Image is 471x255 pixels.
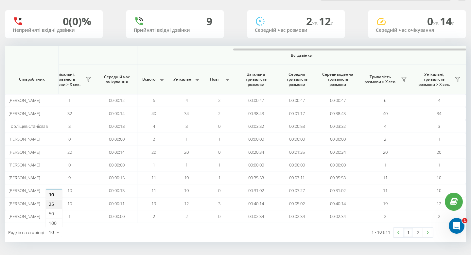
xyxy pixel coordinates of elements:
[96,184,137,197] td: 00:00:13
[173,77,192,82] span: Унікальні
[153,213,155,219] span: 2
[67,110,72,116] span: 32
[49,191,54,198] span: 10
[317,107,358,120] td: 00:38:43
[276,210,317,223] td: 00:02:34
[462,218,467,223] span: 1
[218,123,220,129] span: 0
[218,175,220,181] span: 1
[317,210,358,223] td: 00:02:34
[317,120,358,133] td: 00:03:32
[235,94,276,107] td: 00:00:47
[151,201,156,206] span: 19
[383,175,388,181] span: 11
[151,187,156,193] span: 11
[240,72,271,87] span: Загальна тривалість розмови
[184,175,189,181] span: 10
[9,213,40,219] span: [PERSON_NAME]
[46,72,83,87] span: Унікальні, тривалість розмови > Х сек.
[437,187,441,193] span: 10
[185,123,188,129] span: 3
[9,175,40,181] span: [PERSON_NAME]
[68,162,71,168] span: 0
[153,123,155,129] span: 4
[96,159,137,171] td: 00:00:00
[384,123,386,129] span: 4
[317,197,358,210] td: 00:40:14
[235,171,276,184] td: 00:35:53
[322,72,353,87] span: Середньоденна тривалість розмови
[96,120,137,133] td: 00:00:18
[68,136,71,142] span: 0
[276,120,317,133] td: 00:00:53
[235,184,276,197] td: 00:31:02
[9,97,40,103] span: [PERSON_NAME]
[235,120,276,133] td: 00:03:32
[96,133,137,146] td: 00:00:00
[383,201,388,206] span: 19
[317,159,358,171] td: 00:00:00
[8,229,44,235] span: Рядків на сторінці
[96,197,137,210] td: 00:00:11
[413,228,423,237] a: 2
[372,229,390,235] div: 1 - 10 з 11
[384,213,386,219] span: 2
[438,123,440,129] span: 3
[151,175,156,181] span: 11
[218,213,220,219] span: 0
[49,201,54,207] span: 25
[184,149,189,155] span: 20
[68,97,71,103] span: 1
[9,136,40,142] span: [PERSON_NAME]
[452,20,454,27] span: c
[67,149,72,155] span: 20
[235,197,276,210] td: 00:40:14
[218,136,220,142] span: 1
[151,110,156,116] span: 40
[276,133,317,146] td: 00:00:00
[9,123,48,129] span: Горліщев Станіслав
[68,123,71,129] span: 3
[185,213,188,219] span: 2
[276,184,317,197] td: 00:03:27
[403,228,413,237] a: 1
[437,149,441,155] span: 20
[235,210,276,223] td: 00:02:34
[255,28,337,33] div: Середній час розмови
[312,20,319,27] span: хв
[218,201,220,206] span: 3
[276,146,317,158] td: 00:01:35
[438,97,440,103] span: 4
[235,146,276,158] td: 00:20:34
[157,53,446,58] span: Всі дзвінки
[317,133,358,146] td: 00:00:00
[68,213,71,219] span: 1
[427,14,440,28] span: 0
[383,187,388,193] span: 11
[437,175,441,181] span: 10
[151,149,156,155] span: 20
[63,15,91,28] div: 0 (0)%
[437,110,441,116] span: 34
[437,201,441,206] span: 12
[331,20,333,27] span: c
[218,110,220,116] span: 2
[438,213,440,219] span: 2
[317,171,358,184] td: 00:35:53
[440,14,454,28] span: 14
[9,110,40,116] span: [PERSON_NAME]
[49,210,54,217] span: 50
[184,201,189,206] span: 12
[185,162,188,168] span: 1
[276,197,317,210] td: 00:05:02
[67,201,72,206] span: 10
[185,97,188,103] span: 4
[218,162,220,168] span: 1
[96,94,137,107] td: 00:00:12
[184,110,189,116] span: 34
[235,159,276,171] td: 00:00:00
[449,218,464,234] iframe: Intercom live chat
[96,107,137,120] td: 00:00:14
[67,187,72,193] span: 10
[153,162,155,168] span: 1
